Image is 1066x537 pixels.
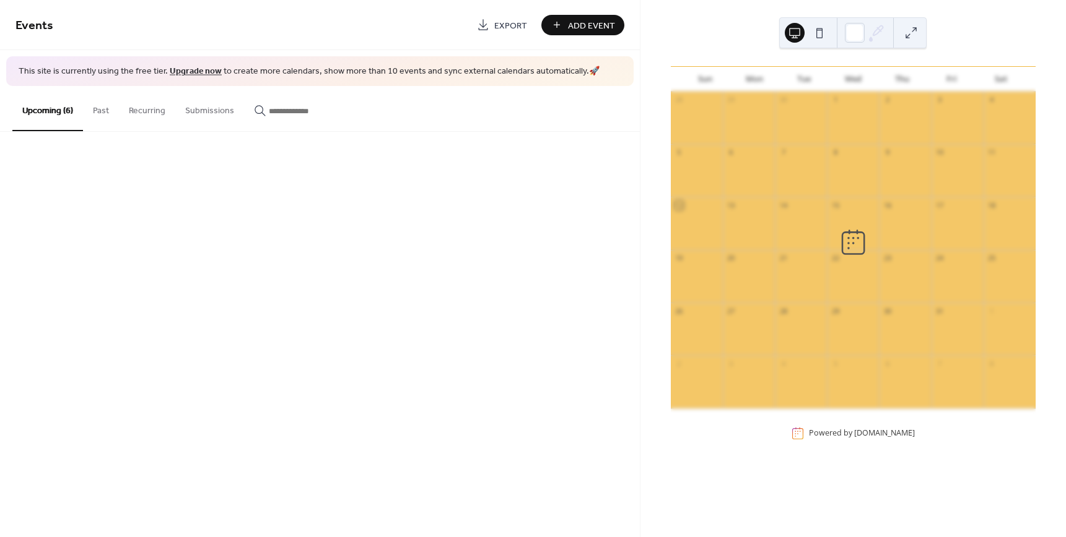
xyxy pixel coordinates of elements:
div: 29 [831,306,840,316]
div: 18 [987,200,997,210]
div: 10 [935,148,945,157]
div: 5 [831,359,840,368]
div: 30 [883,306,892,316]
div: 22 [831,254,840,263]
div: 1 [831,95,840,105]
div: 14 [779,200,788,210]
div: 29 [727,95,736,105]
div: 12 [675,200,684,210]
div: 4 [987,95,997,105]
div: 4 [779,359,788,368]
div: Sun [681,67,730,92]
div: 17 [935,200,945,210]
div: Mon [730,67,779,92]
button: Past [83,86,119,130]
div: Sat [976,67,1026,92]
div: 28 [779,306,788,316]
div: 6 [727,148,736,157]
a: [DOMAIN_NAME] [854,428,915,439]
div: Tue [779,67,829,92]
div: 8 [831,148,840,157]
div: 28 [675,95,684,105]
div: 24 [935,254,945,263]
a: Upgrade now [170,63,222,80]
div: 27 [727,306,736,316]
div: 6 [883,359,892,368]
div: 25 [987,254,997,263]
div: 5 [675,148,684,157]
span: This site is currently using the free tier. to create more calendars, show more than 10 events an... [19,66,600,78]
button: Recurring [119,86,175,130]
button: Submissions [175,86,244,130]
div: 9 [883,148,892,157]
div: 1 [987,306,997,316]
div: 31 [935,306,945,316]
div: Fri [927,67,977,92]
div: 3 [935,95,945,105]
div: 15 [831,200,840,210]
a: Export [468,15,536,35]
div: 19 [675,254,684,263]
div: Wed [828,67,878,92]
span: Add Event [568,19,615,32]
div: 16 [883,200,892,210]
button: Add Event [541,15,624,35]
div: 8 [987,359,997,368]
div: 2 [675,359,684,368]
div: 30 [779,95,788,105]
div: 21 [779,254,788,263]
div: 23 [883,254,892,263]
span: Events [15,14,53,38]
span: Export [494,19,527,32]
div: 7 [779,148,788,157]
div: 3 [727,359,736,368]
button: Upcoming (6) [12,86,83,131]
div: 20 [727,254,736,263]
div: 26 [675,306,684,316]
div: 2 [883,95,892,105]
div: Thu [878,67,927,92]
div: 13 [727,200,736,210]
div: Powered by [809,428,915,439]
div: 11 [987,148,997,157]
div: 7 [935,359,945,368]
